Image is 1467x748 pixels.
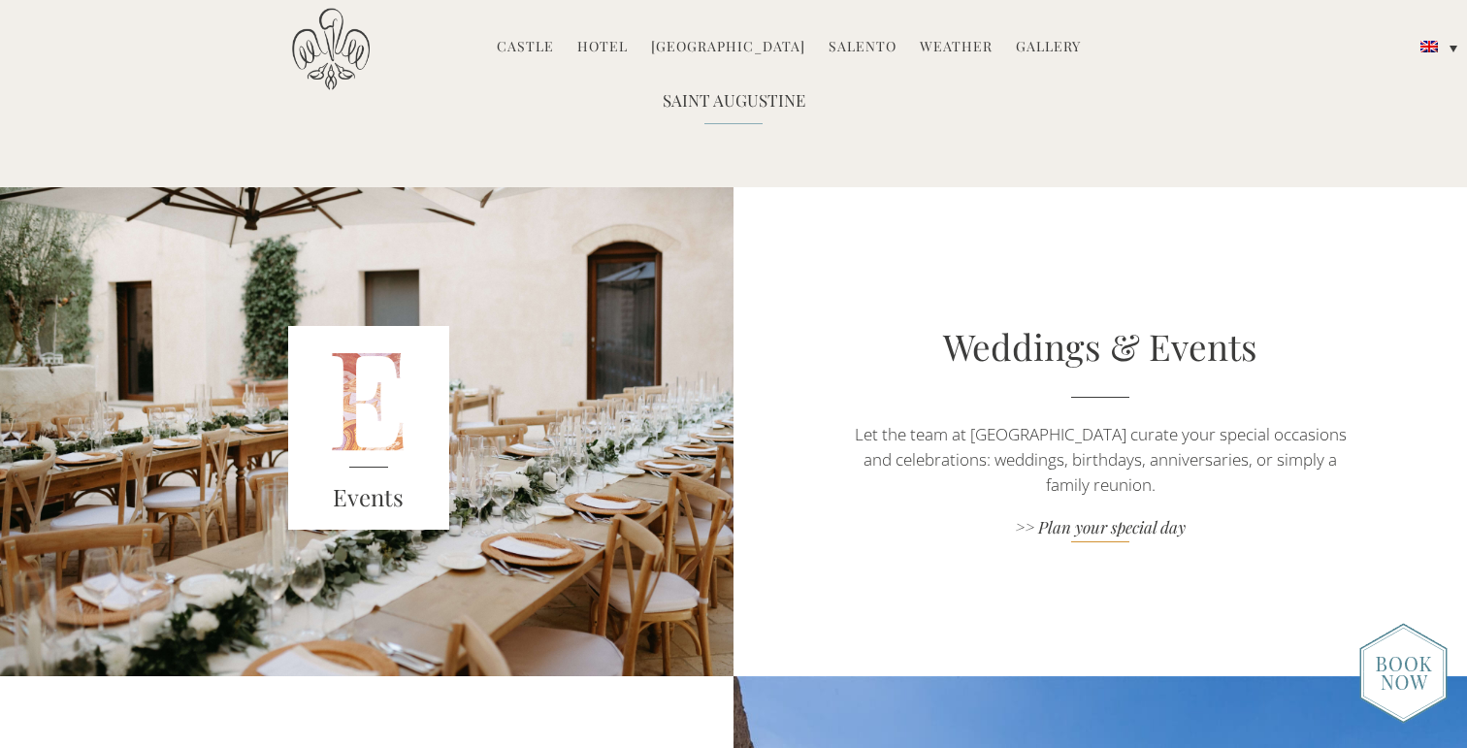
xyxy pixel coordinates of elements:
p: Let the team at [GEOGRAPHIC_DATA] curate your special occasions and celebrations: weddings, birth... [843,422,1356,498]
a: Hotel [577,37,628,59]
a: Weather [920,37,993,59]
h3: Events [288,480,449,515]
a: Gallery [1016,37,1081,59]
img: Castello di Ugento [292,8,370,90]
a: [GEOGRAPHIC_DATA] [651,37,805,59]
a: Weddings & Events [943,322,1257,370]
img: English [1420,41,1438,52]
a: >> Plan your special day [843,516,1356,542]
a: Salento [829,37,896,59]
a: Castle [497,37,554,59]
img: new-booknow.png [1359,623,1448,724]
img: E_red.png [288,326,449,530]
